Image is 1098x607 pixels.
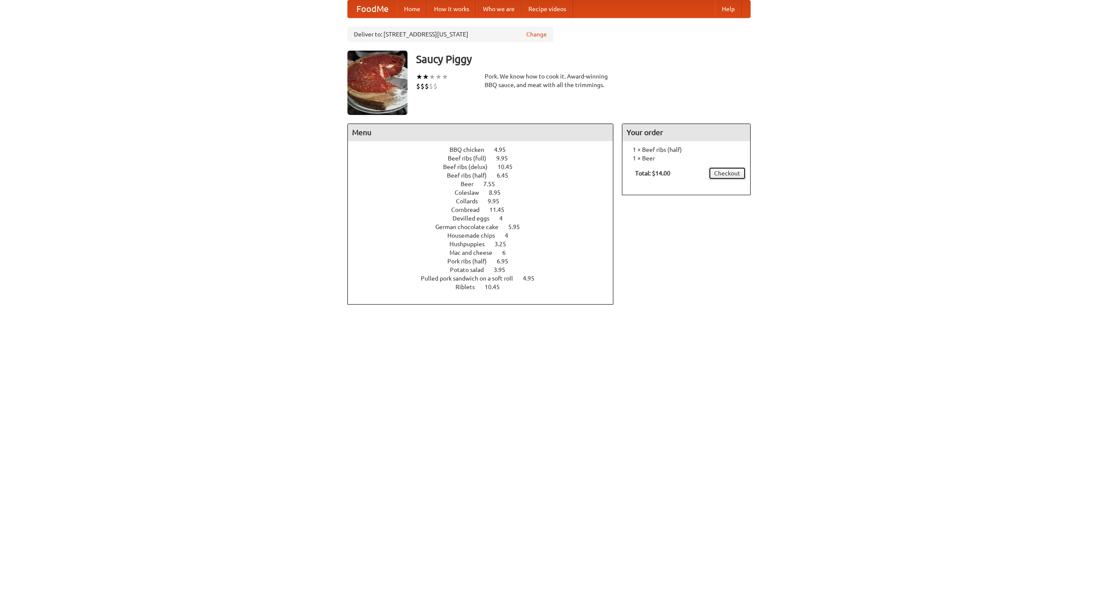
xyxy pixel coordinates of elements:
a: Checkout [709,167,746,180]
a: BBQ chicken 4.95 [449,146,522,153]
span: 10.45 [498,163,521,170]
span: Devilled eggs [452,215,498,222]
a: Devilled eggs 4 [452,215,519,222]
li: ★ [435,72,442,82]
a: Collards 9.95 [456,198,515,205]
span: Beer [461,181,482,187]
span: Pork ribs (half) [447,258,495,265]
span: Mac and cheese [449,249,501,256]
span: Beef ribs (delux) [443,163,496,170]
span: Hushpuppies [449,241,493,248]
a: Riblets 10.45 [455,284,516,290]
li: $ [416,82,420,91]
span: 11.45 [489,206,513,213]
a: Housemade chips 4 [447,232,524,239]
div: Deliver to: [STREET_ADDRESS][US_STATE] [347,27,553,42]
a: Coleslaw 8.95 [455,189,516,196]
a: German chocolate cake 5.95 [435,223,536,230]
li: ★ [442,72,448,82]
b: Total: $14.00 [635,170,670,177]
a: Home [397,0,427,18]
li: ★ [429,72,435,82]
a: Beef ribs (delux) 10.45 [443,163,528,170]
a: How it works [427,0,476,18]
span: 6 [502,249,514,256]
span: 5.95 [508,223,528,230]
a: Beef ribs (full) 9.95 [448,155,524,162]
span: 7.55 [483,181,504,187]
a: Mac and cheese 6 [449,249,522,256]
img: angular.jpg [347,51,407,115]
a: Hushpuppies 3.25 [449,241,522,248]
span: 8.95 [489,189,509,196]
span: Riblets [455,284,483,290]
li: 1 × Beer [627,154,746,163]
span: Beef ribs (half) [447,172,495,179]
li: ★ [416,72,422,82]
span: Beef ribs (full) [448,155,495,162]
span: 6.95 [497,258,517,265]
li: 1 × Beef ribs (half) [627,145,746,154]
a: FoodMe [348,0,397,18]
h4: Your order [622,124,750,141]
span: 9.95 [488,198,508,205]
a: Cornbread 11.45 [451,206,520,213]
span: 6.45 [497,172,517,179]
h4: Menu [348,124,613,141]
a: Change [526,30,547,39]
a: Recipe videos [522,0,573,18]
li: ★ [422,72,429,82]
span: 9.95 [496,155,516,162]
span: Housemade chips [447,232,504,239]
span: Cornbread [451,206,488,213]
span: German chocolate cake [435,223,507,230]
span: 3.95 [494,266,514,273]
span: Collards [456,198,486,205]
li: $ [429,82,433,91]
div: Pork. We know how to cook it. Award-winning BBQ sauce, and meat with all the trimmings. [485,72,613,89]
a: Potato salad 3.95 [450,266,521,273]
span: Potato salad [450,266,492,273]
span: Pulled pork sandwich on a soft roll [421,275,522,282]
a: Beef ribs (half) 6.45 [447,172,524,179]
span: 3.25 [495,241,515,248]
span: 4 [499,215,511,222]
li: $ [420,82,425,91]
h3: Saucy Piggy [416,51,751,68]
a: Pork ribs (half) 6.95 [447,258,524,265]
li: $ [425,82,429,91]
span: Coleslaw [455,189,488,196]
a: Help [715,0,742,18]
span: 4 [505,232,517,239]
li: $ [433,82,437,91]
a: Pulled pork sandwich on a soft roll 4.95 [421,275,550,282]
span: BBQ chicken [449,146,493,153]
span: 4.95 [523,275,543,282]
a: Who we are [476,0,522,18]
span: 10.45 [485,284,508,290]
a: Beer 7.55 [461,181,511,187]
span: 4.95 [494,146,514,153]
